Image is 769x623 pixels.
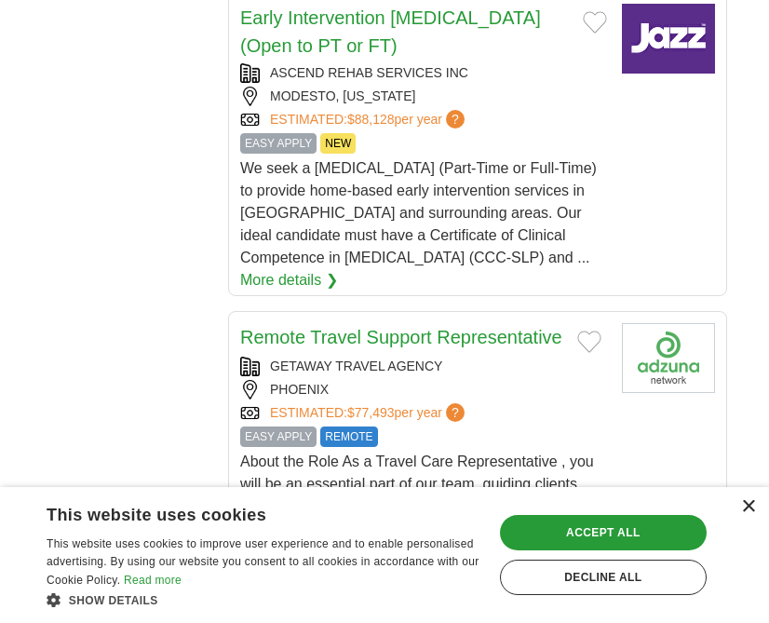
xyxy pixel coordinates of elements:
[577,331,601,353] button: Add to favorite jobs
[446,110,465,129] span: ?
[500,515,707,550] div: Accept all
[240,427,317,447] span: EASY APPLY
[240,7,541,56] a: Early Intervention [MEDICAL_DATA] (Open to PT or FT)
[47,498,433,526] div: This website uses cookies
[240,269,338,291] a: More details ❯
[500,560,707,595] div: Decline all
[240,454,607,559] span: About the Role As a Travel Care Representative , you will be an essential part of our team, guidi...
[240,357,607,376] div: GETAWAY TRAVEL AGENCY
[240,160,597,265] span: We seek a [MEDICAL_DATA] (Part-Time or Full-Time) to provide home-based early intervention servic...
[240,87,607,106] div: MODESTO, [US_STATE]
[124,574,182,587] a: Read more, opens a new window
[320,133,356,154] span: NEW
[69,594,158,607] span: Show details
[347,405,395,420] span: $77,493
[240,133,317,154] span: EASY APPLY
[240,63,607,83] div: ASCEND REHAB SERVICES INC
[741,500,755,514] div: Close
[446,403,465,422] span: ?
[240,327,562,347] a: Remote Travel Support Representative
[320,427,377,447] span: REMOTE
[270,403,468,423] a: ESTIMATED:$77,493per year?
[622,4,715,74] img: Company logo
[240,380,607,400] div: PHOENIX
[347,112,395,127] span: $88,128
[622,323,715,393] img: Company logo
[47,590,479,609] div: Show details
[583,11,607,34] button: Add to favorite jobs
[270,110,468,129] a: ESTIMATED:$88,128per year?
[47,537,479,588] span: This website uses cookies to improve user experience and to enable personalised advertising. By u...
